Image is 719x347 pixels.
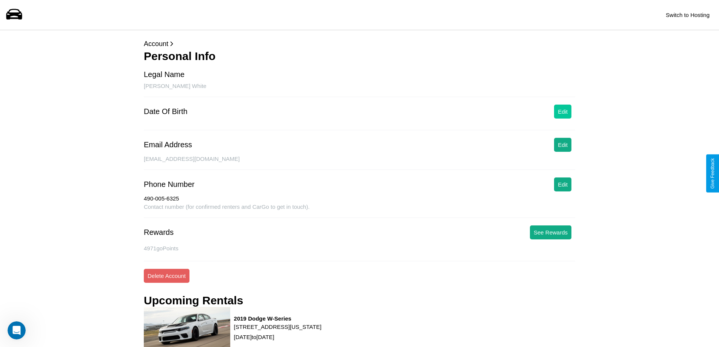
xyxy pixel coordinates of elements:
p: [STREET_ADDRESS][US_STATE] [234,322,322,332]
div: Rewards [144,228,174,237]
h3: Personal Info [144,50,575,63]
h3: 2019 Dodge W-Series [234,315,322,322]
button: Delete Account [144,269,189,283]
button: Edit [554,105,571,119]
h3: Upcoming Rentals [144,294,243,307]
button: Edit [554,177,571,191]
p: Account [144,38,575,50]
p: 4971 goPoints [144,243,575,253]
div: Legal Name [144,70,185,79]
div: 490-005-6325 [144,195,575,204]
div: Phone Number [144,180,195,189]
button: Edit [554,138,571,152]
div: [PERSON_NAME] White [144,83,575,97]
div: Email Address [144,140,192,149]
iframe: Intercom live chat [8,321,26,339]
p: [DATE] to [DATE] [234,332,322,342]
div: Date Of Birth [144,107,188,116]
div: [EMAIL_ADDRESS][DOMAIN_NAME] [144,156,575,170]
button: See Rewards [530,225,571,239]
button: Switch to Hosting [662,8,713,22]
div: Give Feedback [710,158,715,189]
div: Contact number (for confirmed renters and CarGo to get in touch). [144,204,575,218]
